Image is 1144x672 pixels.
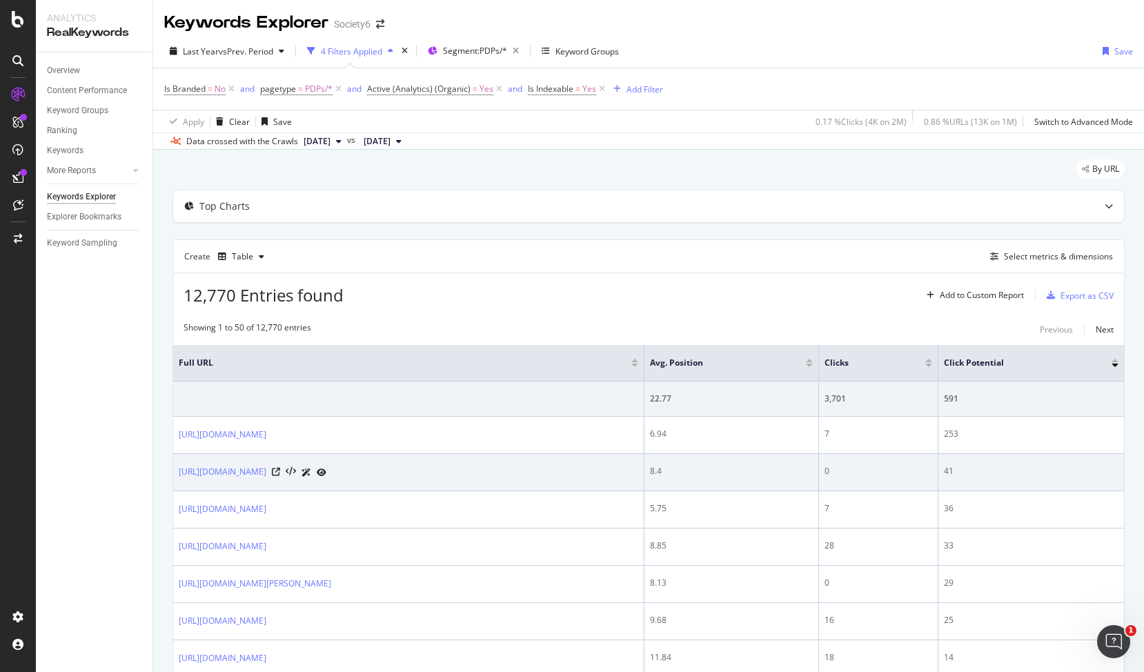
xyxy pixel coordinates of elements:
div: Table [232,253,253,261]
div: Add Filter [627,83,663,95]
span: 12,770 Entries found [184,284,344,306]
div: 25 [944,614,1118,626]
div: 16 [825,614,932,626]
div: 36 [944,502,1118,515]
div: Explorer Bookmarks [47,210,121,224]
button: Next [1096,322,1114,338]
div: 0.86 % URLs ( 13K on 1M ) [924,116,1017,128]
span: Avg. Position [650,357,785,369]
span: Is Branded [164,83,206,95]
span: 2024 Oct. 30th [364,135,391,148]
div: legacy label [1076,159,1125,179]
div: 14 [944,651,1118,664]
span: By URL [1092,165,1119,173]
button: Keyword Groups [536,40,624,62]
div: 7 [825,428,932,440]
div: Clear [229,116,250,128]
div: 8.4 [650,465,812,477]
span: Yes [582,79,596,99]
button: Previous [1040,322,1073,338]
button: Clear [210,110,250,132]
div: 253 [944,428,1118,440]
div: Keywords Explorer [47,190,116,204]
button: Last YearvsPrev. Period [164,40,290,62]
div: Next [1096,324,1114,335]
a: Keywords [47,144,143,158]
a: More Reports [47,164,129,178]
div: 0 [825,577,932,589]
span: Full URL [179,357,611,369]
div: Ranking [47,123,77,138]
button: Table [213,246,270,268]
div: 9.68 [650,614,812,626]
button: and [240,82,255,95]
span: = [473,83,477,95]
span: vs Prev. Period [219,46,273,57]
button: Add to Custom Report [921,284,1024,306]
div: 8.85 [650,540,812,552]
a: Keyword Groups [47,103,143,118]
div: arrow-right-arrow-left [376,19,384,29]
div: times [399,44,411,58]
div: 4 Filters Applied [321,46,382,57]
button: Export as CSV [1041,284,1114,306]
span: 2025 Sep. 20th [304,135,331,148]
span: Active (Analytics) (Organic) [367,83,471,95]
button: [DATE] [358,133,407,150]
div: 11.84 [650,651,812,664]
button: Add Filter [608,81,663,97]
a: Keywords Explorer [47,190,143,204]
div: Save [1114,46,1133,57]
div: Keywords [47,144,83,158]
span: Clicks [825,357,905,369]
button: View HTML Source [286,467,296,477]
div: 5.75 [650,502,812,515]
div: 29 [944,577,1118,589]
div: 22.77 [650,393,812,405]
div: 18 [825,651,932,664]
button: Select metrics & dimensions [985,248,1113,265]
div: Data crossed with the Crawls [186,135,298,148]
div: Society6 [334,17,371,31]
div: and [240,83,255,95]
div: 6.94 [650,428,812,440]
div: 7 [825,502,932,515]
div: Switch to Advanced Mode [1034,116,1133,128]
div: 0.17 % Clicks ( 4K on 2M ) [816,116,907,128]
a: [URL][DOMAIN_NAME] [179,465,266,479]
a: URL Inspection [317,465,326,480]
button: Apply [164,110,204,132]
div: Apply [183,116,204,128]
div: Content Performance [47,83,127,98]
div: 0 [825,465,932,477]
div: Showing 1 to 50 of 12,770 entries [184,322,311,338]
div: Export as CSV [1061,290,1114,302]
a: [URL][DOMAIN_NAME] [179,614,266,628]
div: Analytics [47,11,141,25]
a: [URL][DOMAIN_NAME] [179,502,266,516]
span: Is Indexable [528,83,573,95]
span: Click Potential [944,357,1091,369]
button: and [508,82,522,95]
div: 28 [825,540,932,552]
div: Keyword Groups [47,103,108,118]
span: = [208,83,213,95]
div: Keyword Sampling [47,236,117,250]
span: Segment: PDPs/* [443,45,507,57]
div: RealKeywords [47,25,141,41]
button: Save [256,110,292,132]
div: and [508,83,522,95]
button: Save [1097,40,1133,62]
span: No [215,79,226,99]
button: and [347,82,362,95]
a: AI Url Details [302,465,311,480]
div: and [347,83,362,95]
a: Explorer Bookmarks [47,210,143,224]
a: [URL][DOMAIN_NAME] [179,540,266,553]
div: Add to Custom Report [940,291,1024,299]
button: [DATE] [298,133,347,150]
div: Save [273,116,292,128]
a: Overview [47,63,143,78]
a: Visit Online Page [272,468,280,476]
div: 8.13 [650,577,812,589]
